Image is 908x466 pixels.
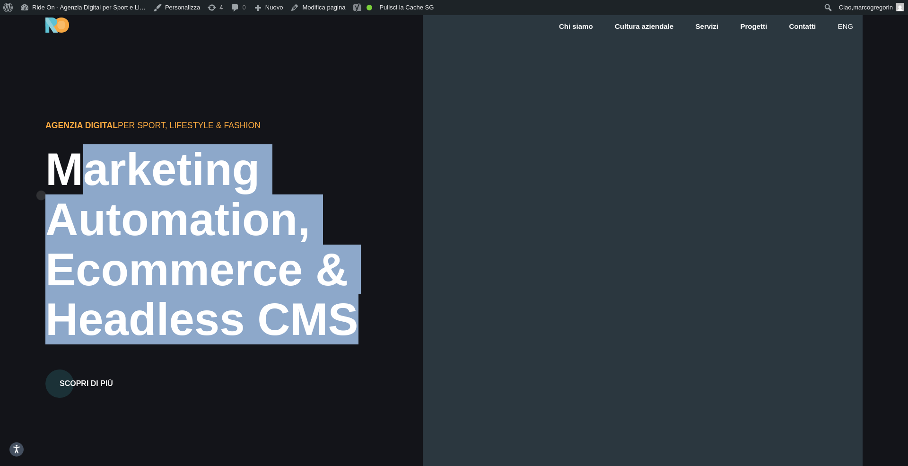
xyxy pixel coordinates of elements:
[614,21,674,32] a: Cultura aziendale
[788,21,817,32] a: Contatti
[367,5,372,10] div: Buona
[45,121,118,130] span: Agenzia Digital
[558,21,594,32] a: Chi siamo
[45,18,69,33] img: Ride On Agency
[739,21,768,32] a: Progetti
[853,4,893,11] span: marcogregorin
[45,369,127,398] button: Scopri di più
[695,21,719,32] a: Servizi
[45,357,127,397] a: Scopri di più
[837,21,854,32] a: eng
[45,194,497,245] div: Automation,
[45,144,497,194] div: Marketing
[45,294,497,344] div: Headless CMS
[45,245,497,295] div: Ecommerce &
[45,119,386,132] div: per Sport, Lifestyle & Fashion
